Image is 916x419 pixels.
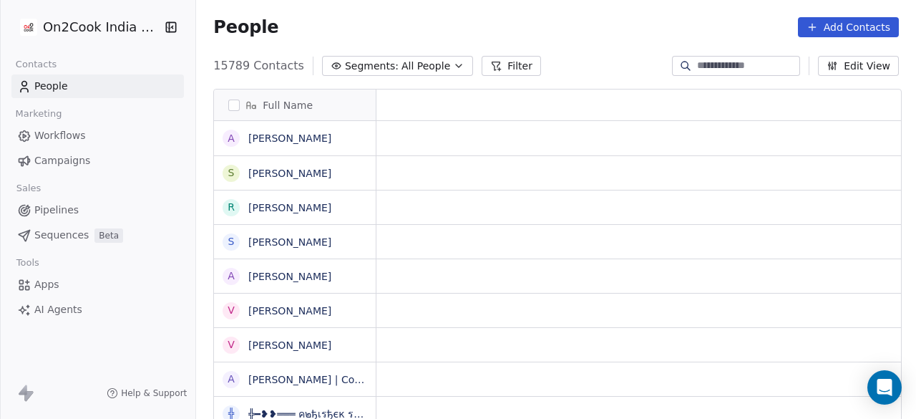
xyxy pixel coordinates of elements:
[34,79,68,94] span: People
[121,387,187,399] span: Help & Support
[248,271,331,282] a: [PERSON_NAME]
[248,202,331,213] a: [PERSON_NAME]
[248,305,331,317] a: [PERSON_NAME]
[11,198,184,222] a: Pipelines
[867,370,902,405] div: Open Intercom Messenger
[10,178,47,199] span: Sales
[214,90,376,120] div: Full Name
[228,269,235,284] div: A
[10,252,45,274] span: Tools
[11,74,184,98] a: People
[228,165,235,180] div: S
[107,387,187,399] a: Help & Support
[228,303,235,318] div: V
[228,234,235,249] div: S
[248,133,331,144] a: [PERSON_NAME]
[248,339,331,351] a: [PERSON_NAME]
[94,228,123,243] span: Beta
[213,16,278,38] span: People
[34,228,89,243] span: Sequences
[248,236,331,248] a: [PERSON_NAME]
[9,54,63,75] span: Contacts
[9,103,68,125] span: Marketing
[34,277,59,292] span: Apps
[34,128,86,143] span: Workflows
[401,59,450,74] span: All People
[11,124,184,148] a: Workflows
[228,337,235,352] div: V
[818,56,899,76] button: Edit View
[263,98,313,112] span: Full Name
[43,18,161,37] span: On2Cook India Pvt. Ltd.
[228,131,235,146] div: A
[248,374,420,385] a: [PERSON_NAME] | Content creator
[248,168,331,179] a: [PERSON_NAME]
[11,273,184,297] a: Apps
[345,59,399,74] span: Segments:
[34,153,90,168] span: Campaigns
[34,203,79,218] span: Pipelines
[228,200,235,215] div: R
[11,298,184,322] a: AI Agents
[798,17,899,37] button: Add Contacts
[213,57,304,74] span: 15789 Contacts
[34,302,82,317] span: AI Agents
[482,56,541,76] button: Filter
[228,372,235,387] div: A
[17,15,155,39] button: On2Cook India Pvt. Ltd.
[20,19,37,36] img: on2cook%20logo-04%20copy.jpg
[11,149,184,173] a: Campaigns
[11,223,184,247] a: SequencesBeta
